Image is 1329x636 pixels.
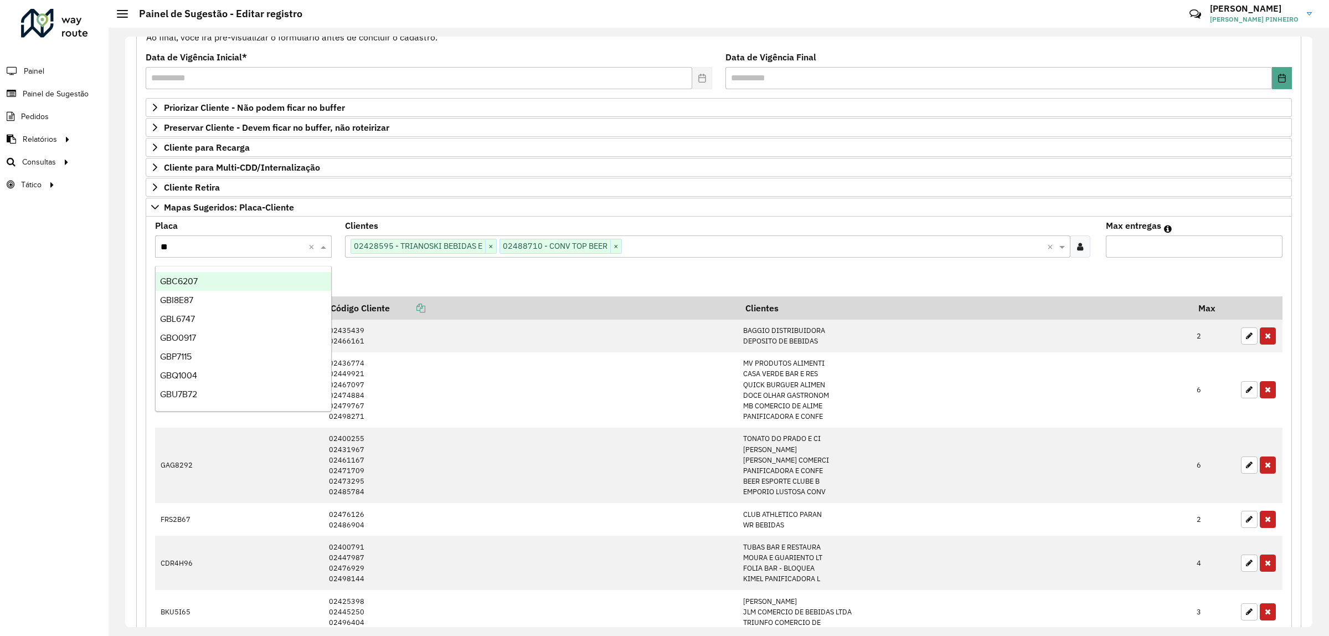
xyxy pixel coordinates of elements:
td: 02436774 02449921 02467097 02474884 02479767 02498271 [323,352,738,428]
td: TUBAS BAR E RESTAURA MOURA E GUARIENTO LT FOLIA BAR - BLOQUEA KIMEL PANIFICADORA L [738,536,1191,590]
td: MV PRODUTOS ALIMENTI CASA VERDE BAR E RES QUICK BURGUER ALIMEN DOCE OLHAR GASTRONOM MB COMERCIO D... [738,352,1191,428]
span: Priorizar Cliente - Não podem ficar no buffer [164,103,345,112]
a: Cliente para Multi-CDD/Internalização [146,158,1292,177]
span: GBQ1004 [160,371,197,380]
a: Cliente para Recarga [146,138,1292,157]
td: BKU5I65 [155,590,323,634]
span: Cliente para Multi-CDD/Internalização [164,163,320,172]
th: Clientes [738,296,1191,320]
td: 02400255 02431967 02461167 02471709 02473295 02485784 [323,428,738,503]
span: × [485,240,496,253]
td: 02425398 02445250 02496404 [323,590,738,634]
td: 02476126 02486904 [323,503,738,536]
label: Data de Vigência Inicial [146,50,247,64]
a: Copiar [390,302,425,314]
td: 2 [1191,503,1235,536]
span: × [610,240,621,253]
label: Clientes [345,219,378,232]
a: Cliente Retira [146,178,1292,197]
h3: [PERSON_NAME] [1210,3,1299,14]
span: Clear all [1047,240,1057,253]
span: GBO0917 [160,333,196,342]
span: Consultas [22,156,56,168]
td: [PERSON_NAME] JLM COMERCIO DE BEBIDAS LTDA TRIUNFO COMERCIO DE [738,590,1191,634]
span: Preservar Cliente - Devem ficar no buffer, não roteirizar [164,123,389,132]
span: Relatórios [23,134,57,145]
span: Painel de Sugestão [23,88,89,100]
span: GBP7115 [160,352,192,361]
th: Código Cliente [323,296,738,320]
span: GBC6207 [160,276,198,286]
td: 3 [1191,590,1235,634]
a: Mapas Sugeridos: Placa-Cliente [146,198,1292,217]
span: Tático [21,179,42,191]
span: 02488710 - CONV TOP BEER [500,239,610,253]
label: Placa [155,219,178,232]
a: Priorizar Cliente - Não podem ficar no buffer [146,98,1292,117]
span: Pedidos [21,111,49,122]
td: 6 [1191,352,1235,428]
td: 6 [1191,428,1235,503]
td: BAGGIO DISTRIBUIDORA DEPOSITO DE BEBIDAS [738,320,1191,352]
h2: Painel de Sugestão - Editar registro [128,8,302,20]
em: Máximo de clientes que serão colocados na mesma rota com os clientes informados [1164,224,1172,233]
span: Cliente Retira [164,183,220,192]
td: 02435439 02466161 [323,320,738,352]
label: Data de Vigência Final [725,50,816,64]
td: GAG8292 [155,428,323,503]
td: TONATO DO PRADO E CI [PERSON_NAME] [PERSON_NAME] COMERCI PANIFICADORA E CONFE BEER ESPORTE CLUBE ... [738,428,1191,503]
td: 02400791 02447987 02476929 02498144 [323,536,738,590]
span: GBL6747 [160,314,195,324]
td: 4 [1191,536,1235,590]
td: FRS2B67 [155,503,323,536]
td: CDR4H96 [155,536,323,590]
span: [PERSON_NAME] PINHEIRO [1210,14,1299,24]
td: 2 [1191,320,1235,352]
label: Max entregas [1106,219,1161,232]
th: Max [1191,296,1235,320]
td: CLUB ATHLETICO PARAN WR BEBIDAS [738,503,1191,536]
span: Clear all [308,240,318,253]
span: Cliente para Recarga [164,143,250,152]
a: Preservar Cliente - Devem ficar no buffer, não roteirizar [146,118,1292,137]
ng-dropdown-panel: Options list [155,266,331,412]
button: Choose Date [1272,67,1292,89]
span: GBU7B72 [160,389,197,399]
span: GBI8E87 [160,295,193,305]
a: Contato Rápido [1183,2,1207,26]
span: Painel [24,65,44,77]
span: Mapas Sugeridos: Placa-Cliente [164,203,294,212]
span: 02428595 - TRIANOSKI BEBIDAS E [351,239,485,253]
